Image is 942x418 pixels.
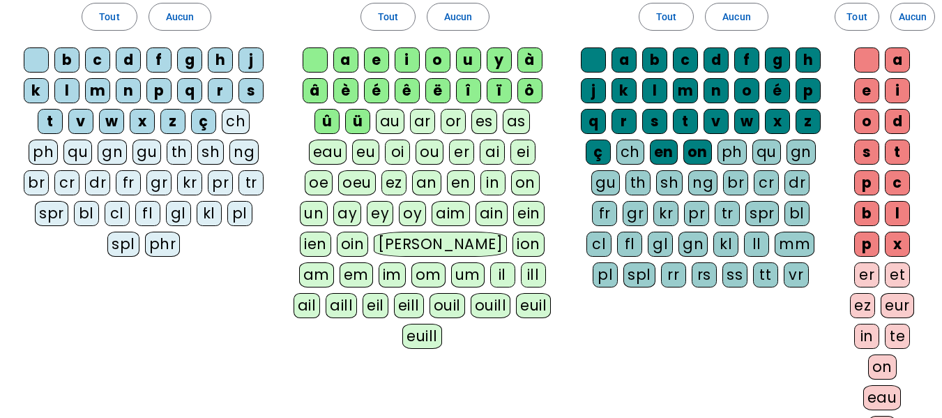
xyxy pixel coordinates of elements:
[394,293,424,318] div: eill
[166,201,191,226] div: gl
[314,109,340,134] div: û
[854,201,879,226] div: b
[673,109,698,134] div: t
[425,78,450,103] div: ë
[208,78,233,103] div: r
[642,78,667,103] div: l
[722,262,747,288] div: ss
[490,262,515,288] div: il
[98,140,127,165] div: gn
[796,109,821,134] div: z
[345,109,370,134] div: ü
[734,47,759,73] div: f
[516,293,551,318] div: euil
[650,140,678,165] div: en
[684,201,709,226] div: pr
[132,140,161,165] div: gu
[656,170,683,195] div: sh
[593,262,618,288] div: pl
[300,232,331,257] div: ien
[447,170,475,195] div: en
[854,232,879,257] div: p
[752,140,781,165] div: qu
[734,109,759,134] div: w
[177,170,202,195] div: kr
[326,293,357,318] div: aill
[410,109,435,134] div: ar
[456,47,481,73] div: u
[796,47,821,73] div: h
[642,47,667,73] div: b
[146,47,172,73] div: f
[881,293,914,318] div: eur
[784,201,810,226] div: bl
[692,262,717,288] div: rs
[333,78,358,103] div: è
[885,109,910,134] div: d
[24,170,49,195] div: br
[227,201,252,226] div: pl
[191,109,216,134] div: ç
[753,262,778,288] div: tt
[99,8,119,25] span: Tout
[177,78,202,103] div: q
[399,201,426,226] div: oy
[85,170,110,195] div: dr
[303,78,328,103] div: â
[623,262,655,288] div: spl
[854,170,879,195] div: p
[611,47,637,73] div: a
[688,170,717,195] div: ng
[208,47,233,73] div: h
[167,140,192,165] div: th
[734,78,759,103] div: o
[863,385,902,410] div: eau
[661,262,686,288] div: rr
[521,262,546,288] div: ill
[364,47,389,73] div: e
[480,140,505,165] div: ai
[642,109,667,134] div: s
[722,8,750,25] span: Aucun
[704,109,729,134] div: v
[512,232,545,257] div: ion
[899,8,927,25] span: Aucun
[385,140,410,165] div: oi
[340,262,373,288] div: em
[379,262,406,288] div: im
[854,78,879,103] div: e
[197,201,222,226] div: kl
[24,78,49,103] div: k
[625,170,651,195] div: th
[402,324,441,349] div: euill
[611,109,637,134] div: r
[885,324,910,349] div: te
[54,170,79,195] div: cr
[116,78,141,103] div: n
[364,78,389,103] div: é
[754,170,779,195] div: cr
[411,262,446,288] div: om
[885,140,910,165] div: t
[238,170,264,195] div: tr
[639,3,694,31] button: Tout
[54,78,79,103] div: l
[717,140,747,165] div: ph
[367,201,393,226] div: ey
[238,78,264,103] div: s
[197,140,224,165] div: sh
[673,78,698,103] div: m
[363,293,388,318] div: eil
[395,78,420,103] div: ê
[105,201,130,226] div: cl
[517,47,542,73] div: à
[38,109,63,134] div: t
[107,232,139,257] div: spl
[208,170,233,195] div: pr
[471,109,497,134] div: es
[352,140,379,165] div: eu
[54,47,79,73] div: b
[503,109,530,134] div: as
[116,170,141,195] div: fr
[617,232,642,257] div: fl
